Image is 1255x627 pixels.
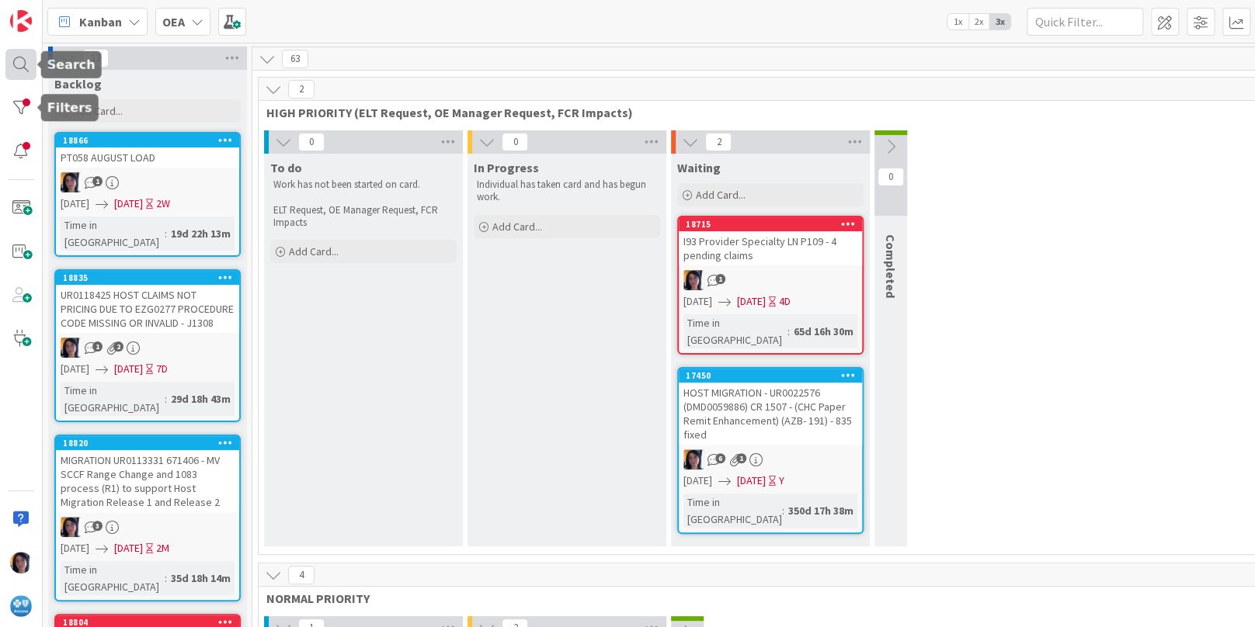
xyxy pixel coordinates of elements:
[736,453,746,463] span: 1
[63,135,239,146] div: 18866
[56,436,239,450] div: 18820
[156,540,169,556] div: 2M
[92,176,103,186] span: 1
[61,540,89,556] span: [DATE]
[56,147,239,168] div: PT058 AUGUST LOAD
[298,133,325,151] span: 0
[167,570,235,587] div: 35d 18h 14m
[54,435,241,601] a: 18820MIGRATION UR0113331 671406 - MV SCCF Range Change and 1083 process (R1) to support Host Migr...
[683,270,704,290] img: TC
[696,188,746,202] span: Add Card...
[54,269,241,422] a: 18835UR0118425 HOST CLAIMS NOT PRICING DUE TO EZG0277 PROCEDURE CODE MISSING OR INVALID - J1308TC...
[782,502,784,519] span: :
[63,438,239,449] div: 18820
[492,220,542,234] span: Add Card...
[10,552,32,573] img: TC
[61,517,81,537] img: TC
[61,172,81,192] img: TC
[737,473,766,489] span: [DATE]
[113,341,123,352] span: 2
[715,453,725,463] span: 6
[56,133,239,168] div: 18866PT058 AUGUST LOAD
[165,570,167,587] span: :
[679,217,862,231] div: 18715
[54,132,241,257] a: 18866PT058 AUGUST LOADTC[DATE][DATE]2WTime in [GEOGRAPHIC_DATA]:19d 22h 13m
[677,216,864,355] a: 18715I93 Provider Specialty LN P109 - 4 pending claimsTC[DATE][DATE]4DTime in [GEOGRAPHIC_DATA]:6...
[683,314,787,348] div: Time in [GEOGRAPHIC_DATA]
[61,217,165,251] div: Time in [GEOGRAPHIC_DATA]
[162,14,185,29] b: OEA
[10,10,32,32] img: Visit kanbanzone.com
[779,293,791,310] div: 4D
[114,196,143,212] span: [DATE]
[56,271,239,285] div: 18835
[63,272,239,283] div: 18835
[270,160,302,175] span: To do
[683,449,704,469] img: TC
[156,361,168,377] div: 7D
[679,270,862,290] div: TC
[114,361,143,377] span: [DATE]
[474,160,539,175] span: In Progress
[679,369,862,445] div: 17450HOST MIGRATION - UR0022576 (DMD0059886) CR 1507 - (CHC Paper Remit Enhancement) (AZB- 191) -...
[56,133,239,147] div: 18866
[114,540,143,556] span: [DATE]
[289,244,339,258] span: Add Card...
[10,595,32,617] img: avatar
[715,274,725,284] span: 1
[282,50,308,68] span: 63
[787,323,790,340] span: :
[167,225,235,242] div: 19d 22h 13m
[61,338,81,358] img: TC
[883,234,899,298] span: Completed
[165,390,167,407] span: :
[878,168,904,186] span: 0
[79,12,122,31] span: Kanban
[683,293,712,310] span: [DATE]
[61,561,165,595] div: Time in [GEOGRAPHIC_DATA]
[288,566,315,584] span: 4
[273,204,454,230] p: ELT Request, OE Manager Request, FCR Impacts
[784,502,857,519] div: 350d 17h 38m
[54,76,102,92] span: Backlog
[737,293,766,310] span: [DATE]
[989,14,1010,29] span: 3x
[779,473,784,489] div: Y
[92,341,103,352] span: 1
[56,338,239,358] div: TC
[47,57,96,72] h5: Search
[61,382,165,416] div: Time in [GEOGRAPHIC_DATA]
[82,49,109,68] span: 13
[686,219,862,230] div: 18715
[56,517,239,537] div: TC
[156,196,170,212] div: 2W
[677,160,721,175] span: Waiting
[165,225,167,242] span: :
[167,390,235,407] div: 29d 18h 43m
[56,172,239,192] div: TC
[56,436,239,512] div: 18820MIGRATION UR0113331 671406 - MV SCCF Range Change and 1083 process (R1) to support Host Migr...
[679,369,862,383] div: 17450
[679,217,862,265] div: 18715I93 Provider Specialty LN P109 - 4 pending claims
[677,367,864,534] a: 17450HOST MIGRATION - UR0022576 (DMD0059886) CR 1507 - (CHC Paper Remit Enhancement) (AZB- 191) -...
[705,133,732,151] span: 2
[56,271,239,333] div: 18835UR0118425 HOST CLAIMS NOT PRICING DUE TO EZG0277 PROCEDURE CODE MISSING OR INVALID - J1308
[1027,8,1143,36] input: Quick Filter...
[683,473,712,489] span: [DATE]
[288,80,315,99] span: 2
[56,450,239,512] div: MIGRATION UR0113331 671406 - MV SCCF Range Change and 1083 process (R1) to support Host Migration...
[61,361,89,377] span: [DATE]
[968,14,989,29] span: 2x
[61,196,89,212] span: [DATE]
[679,383,862,445] div: HOST MIGRATION - UR0022576 (DMD0059886) CR 1507 - (CHC Paper Remit Enhancement) (AZB- 191) - 835 ...
[273,178,454,191] p: Work has not been started on card.
[947,14,968,29] span: 1x
[92,521,103,531] span: 3
[679,231,862,265] div: I93 Provider Specialty LN P109 - 4 pending claims
[686,370,862,381] div: 17450
[56,285,239,333] div: UR0118425 HOST CLAIMS NOT PRICING DUE TO EZG0277 PROCEDURE CODE MISSING OR INVALID - J1308
[790,323,857,340] div: 65d 16h 30m
[47,100,92,115] h5: Filters
[679,449,862,469] div: TC
[683,494,782,528] div: Time in [GEOGRAPHIC_DATA]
